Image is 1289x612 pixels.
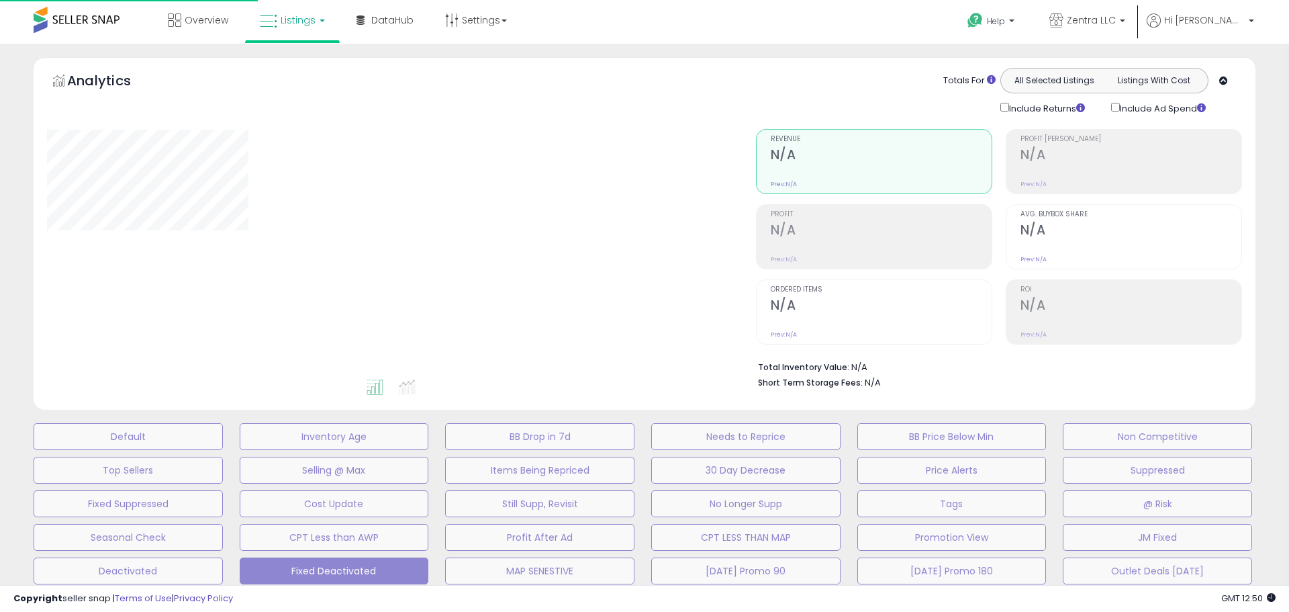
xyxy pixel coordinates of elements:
[651,490,841,517] button: No Longer Supp
[857,457,1047,484] button: Price Alerts
[445,524,634,551] button: Profit After Ad
[758,377,863,388] b: Short Term Storage Fees:
[1063,490,1252,517] button: @ Risk
[445,558,634,584] button: MAP SENESTIVE
[445,490,634,517] button: Still Supp, Revisit
[771,147,992,165] h2: N/A
[1020,211,1241,218] span: Avg. Buybox Share
[185,13,228,27] span: Overview
[865,376,881,389] span: N/A
[13,593,233,605] div: seller snap | |
[1020,180,1047,188] small: Prev: N/A
[371,13,414,27] span: DataHub
[1020,298,1241,316] h2: N/A
[943,75,996,87] div: Totals For
[13,592,62,605] strong: Copyright
[651,524,841,551] button: CPT LESS THAN MAP
[34,558,223,584] button: Deactivated
[240,490,429,517] button: Cost Update
[1063,423,1252,450] button: Non Competitive
[771,136,992,143] span: Revenue
[115,592,172,605] a: Terms of Use
[1020,331,1047,339] small: Prev: N/A
[758,358,1232,374] li: N/A
[957,2,1028,44] a: Help
[1004,72,1104,89] button: All Selected Listings
[771,211,992,218] span: Profit
[857,558,1047,584] button: [DATE] Promo 180
[445,423,634,450] button: BB Drop in 7d
[240,423,429,450] button: Inventory Age
[240,457,429,484] button: Selling @ Max
[857,524,1047,551] button: Promotion View
[1063,524,1252,551] button: JM Fixed
[174,592,233,605] a: Privacy Policy
[1101,100,1227,116] div: Include Ad Spend
[445,457,634,484] button: Items Being Repriced
[1063,558,1252,584] button: Outlet Deals [DATE]
[967,12,984,29] i: Get Help
[1067,13,1116,27] span: Zentra LLC
[651,558,841,584] button: [DATE] Promo 90
[1104,72,1204,89] button: Listings With Cost
[771,286,992,294] span: Ordered Items
[1020,255,1047,263] small: Prev: N/A
[1147,13,1254,44] a: Hi [PERSON_NAME]
[1221,592,1276,605] span: 2025-10-6 12:50 GMT
[1164,13,1245,27] span: Hi [PERSON_NAME]
[857,490,1047,517] button: Tags
[281,13,316,27] span: Listings
[240,524,429,551] button: CPT Less than AWP
[857,423,1047,450] button: BB Price Below Min
[1063,457,1252,484] button: Suppressed
[758,361,849,373] b: Total Inventory Value:
[771,180,797,188] small: Prev: N/A
[34,490,223,517] button: Fixed Suppressed
[1020,136,1241,143] span: Profit [PERSON_NAME]
[771,298,992,316] h2: N/A
[771,222,992,241] h2: N/A
[771,331,797,339] small: Prev: N/A
[651,423,841,450] button: Needs to Reprice
[1020,147,1241,165] h2: N/A
[987,15,1005,27] span: Help
[1020,286,1241,294] span: ROI
[34,457,223,484] button: Top Sellers
[651,457,841,484] button: 30 Day Decrease
[34,524,223,551] button: Seasonal Check
[771,255,797,263] small: Prev: N/A
[990,100,1101,116] div: Include Returns
[240,558,429,584] button: Fixed Deactivated
[1020,222,1241,241] h2: N/A
[34,423,223,450] button: Default
[67,71,157,93] h5: Analytics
